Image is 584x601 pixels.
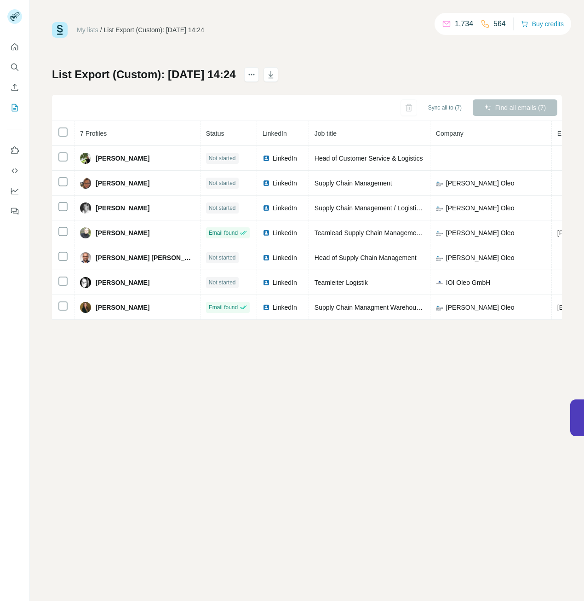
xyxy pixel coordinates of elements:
span: Supply Chain Managment Warehousing [315,304,428,311]
span: Company [436,130,464,137]
img: Avatar [80,252,91,263]
img: company-logo [436,204,443,212]
span: [PERSON_NAME] [96,278,149,287]
span: Supply Chain Management [315,179,392,187]
p: 1,734 [455,18,473,29]
p: 564 [493,18,506,29]
button: Enrich CSV [7,79,22,96]
span: LinkedIn [273,303,297,312]
span: [PERSON_NAME] Oleo [446,228,515,237]
button: Dashboard [7,183,22,199]
img: company-logo [436,304,443,311]
span: LinkedIn [273,278,297,287]
span: Sync all to (7) [428,104,462,112]
img: Avatar [80,277,91,288]
img: LinkedIn logo [263,254,270,261]
button: Buy credits [521,17,564,30]
span: [PERSON_NAME] [96,203,149,213]
span: [PERSON_NAME] Oleo [446,253,515,262]
a: My lists [77,26,98,34]
div: List Export (Custom): [DATE] 14:24 [104,25,204,35]
img: Avatar [80,227,91,238]
img: Surfe Logo [52,22,68,38]
button: Quick start [7,39,22,55]
button: Search [7,59,22,75]
img: company-logo [436,254,443,261]
button: Feedback [7,203,22,220]
button: Use Surfe on LinkedIn [7,142,22,159]
span: LinkedIn [273,228,297,237]
img: LinkedIn logo [263,279,270,286]
span: Teamlead Supply Chain Management Warehousing [315,229,461,237]
button: Sync all to (7) [422,101,468,115]
span: [PERSON_NAME] Oleo [446,179,515,188]
button: My lists [7,99,22,116]
img: company-logo [436,279,443,286]
span: Supply Chain Management / Logistik / customer service [315,204,474,212]
span: [PERSON_NAME] Oleo [446,203,515,213]
button: Use Surfe API [7,162,22,179]
span: LinkedIn [273,203,297,213]
span: Not started [209,154,236,162]
span: Not started [209,254,236,262]
span: LinkedIn [273,253,297,262]
span: [PERSON_NAME] [PERSON_NAME] [96,253,195,262]
img: company-logo [436,229,443,237]
span: Not started [209,179,236,187]
img: Avatar [80,153,91,164]
button: actions [244,67,259,82]
span: Email found [209,229,238,237]
img: Avatar [80,202,91,214]
span: Email found [209,303,238,312]
span: LinkedIn [273,179,297,188]
img: Avatar [80,178,91,189]
img: LinkedIn logo [263,179,270,187]
span: [PERSON_NAME] Oleo [446,303,515,312]
span: Not started [209,278,236,287]
span: Head of Supply Chain Management [315,254,417,261]
span: Head of Customer Service & Logistics [315,155,423,162]
img: Avatar [80,302,91,313]
span: [PERSON_NAME] [96,154,149,163]
span: Email [557,130,573,137]
span: Status [206,130,224,137]
span: [PERSON_NAME] [96,179,149,188]
span: Job title [315,130,337,137]
img: LinkedIn logo [263,204,270,212]
img: LinkedIn logo [263,155,270,162]
span: Teamleiter Logistik [315,279,368,286]
span: LinkedIn [273,154,297,163]
span: [PERSON_NAME] [96,303,149,312]
li: / [100,25,102,35]
span: 7 Profiles [80,130,107,137]
span: LinkedIn [263,130,287,137]
span: IOI Oleo GmbH [446,278,490,287]
span: Not started [209,204,236,212]
span: [PERSON_NAME] [96,228,149,237]
img: company-logo [436,179,443,187]
img: LinkedIn logo [263,304,270,311]
h1: List Export (Custom): [DATE] 14:24 [52,67,236,82]
img: LinkedIn logo [263,229,270,237]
